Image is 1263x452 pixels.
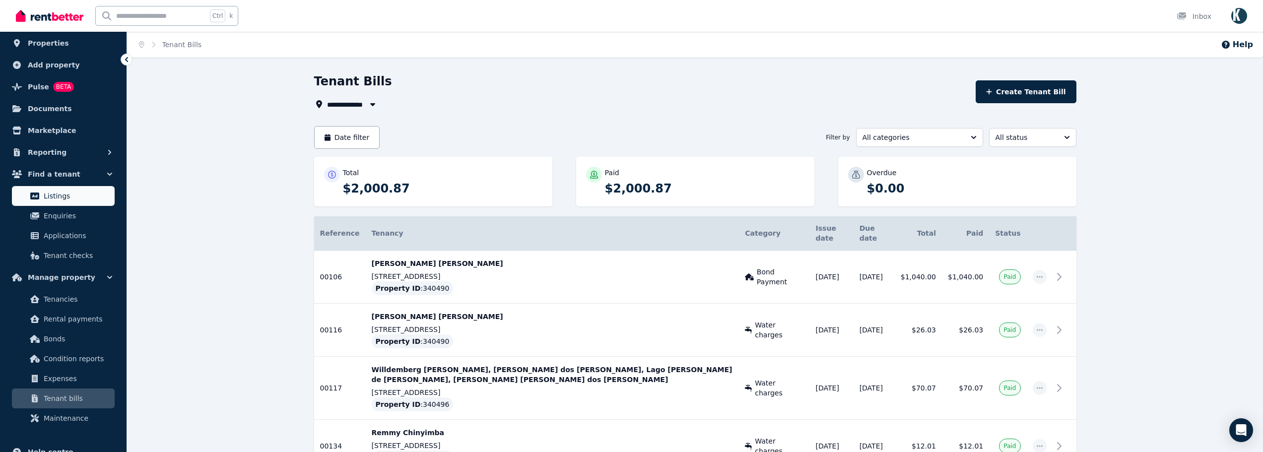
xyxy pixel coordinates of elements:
span: 00134 [320,442,342,450]
a: Tenant bills [12,388,115,408]
div: Open Intercom Messenger [1229,418,1253,442]
p: $0.00 [867,181,1066,196]
p: $2,000.87 [343,181,542,196]
a: Marketplace [8,121,119,140]
button: Create Tenant Bill [976,80,1076,103]
span: Condition reports [44,353,111,365]
a: Rental payments [12,309,115,329]
span: All categories [863,132,963,142]
span: Bond Payment [757,267,804,287]
a: Tenant Bills [162,41,202,49]
p: [PERSON_NAME] [PERSON_NAME] [372,312,733,322]
div: : 340496 [372,397,454,411]
button: Find a tenant [8,164,119,184]
td: $70.07 [895,357,942,420]
span: Manage property [28,271,95,283]
span: Paid [1003,326,1016,334]
span: Ctrl [210,9,225,22]
a: Documents [8,99,119,119]
button: All categories [856,128,983,147]
p: [STREET_ADDRESS] [372,387,733,397]
span: Applications [44,230,111,242]
a: Enquiries [12,206,115,226]
span: Paid [1003,384,1016,392]
th: Due date [854,216,895,251]
span: Enquiries [44,210,111,222]
a: Tenant checks [12,246,115,265]
span: k [229,12,233,20]
th: Tenancy [366,216,739,251]
p: [PERSON_NAME] [PERSON_NAME] [372,258,733,268]
span: 00106 [320,273,342,281]
p: [STREET_ADDRESS] [372,441,733,451]
span: Paid [1003,442,1016,450]
span: Water charges [755,320,803,340]
span: Filter by [826,133,850,141]
a: Listings [12,186,115,206]
span: Property ID [376,399,421,409]
td: $26.03 [942,304,989,357]
p: $2,000.87 [605,181,804,196]
span: Tenancies [44,293,111,305]
span: Bonds [44,333,111,345]
button: Help [1221,39,1253,51]
span: Listings [44,190,111,202]
span: Expenses [44,373,111,385]
p: Paid [605,168,619,178]
td: $70.07 [942,357,989,420]
p: Remmy Chinyimba [372,428,733,438]
a: Bonds [12,329,115,349]
span: Rental payments [44,313,111,325]
p: Overdue [867,168,897,178]
th: Total [895,216,942,251]
td: $1,040.00 [895,251,942,304]
span: Property ID [376,283,421,293]
span: Paid [1003,273,1016,281]
th: Category [739,216,809,251]
a: Properties [8,33,119,53]
a: Tenancies [12,289,115,309]
button: Reporting [8,142,119,162]
span: Pulse [28,81,49,93]
span: Reference [320,229,360,237]
div: : 340490 [372,334,454,348]
th: Status [989,216,1026,251]
span: 00117 [320,384,342,392]
a: Expenses [12,369,115,388]
span: Property ID [376,336,421,346]
h1: Tenant Bills [314,73,392,89]
div: : 340490 [372,281,454,295]
td: [DATE] [810,251,854,304]
a: Condition reports [12,349,115,369]
td: [DATE] [810,304,854,357]
span: Add property [28,59,80,71]
span: BETA [53,82,74,92]
img: Omid Ferdowsian as trustee for The Ferdowsian Trust [1231,8,1247,24]
span: Marketplace [28,125,76,136]
td: [DATE] [810,357,854,420]
button: All status [989,128,1076,147]
span: 00116 [320,326,342,334]
th: Paid [942,216,989,251]
a: Add property [8,55,119,75]
a: Maintenance [12,408,115,428]
a: Applications [12,226,115,246]
td: [DATE] [854,251,895,304]
span: Tenant bills [44,392,111,404]
div: Inbox [1177,11,1211,21]
span: Maintenance [44,412,111,424]
span: Properties [28,37,69,49]
td: [DATE] [854,357,895,420]
td: $1,040.00 [942,251,989,304]
span: Reporting [28,146,66,158]
span: Water charges [755,378,803,398]
span: Documents [28,103,72,115]
p: [STREET_ADDRESS] [372,324,733,334]
button: Manage property [8,267,119,287]
p: Total [343,168,359,178]
img: RentBetter [16,8,83,23]
p: [STREET_ADDRESS] [372,271,733,281]
nav: Breadcrumb [127,32,213,58]
th: Issue date [810,216,854,251]
span: Find a tenant [28,168,80,180]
